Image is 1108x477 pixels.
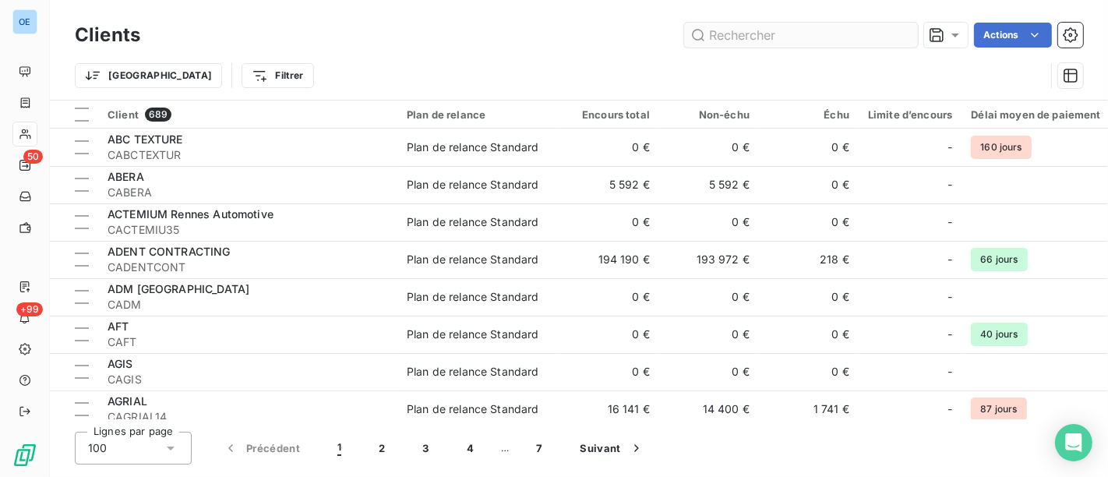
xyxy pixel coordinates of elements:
[659,129,759,166] td: 0 €
[108,357,133,370] span: AGIS
[759,129,859,166] td: 0 €
[559,166,659,203] td: 5 592 €
[659,353,759,390] td: 0 €
[492,436,517,461] span: …
[407,289,539,305] div: Plan de relance Standard
[407,177,539,193] div: Plan de relance Standard
[404,432,448,465] button: 3
[759,241,859,278] td: 218 €
[108,222,388,238] span: CACTEMIU35
[562,432,663,465] button: Suivant
[1055,424,1092,461] div: Open Intercom Messenger
[242,63,313,88] button: Filtrer
[559,129,659,166] td: 0 €
[448,432,492,465] button: 4
[16,302,43,316] span: +99
[407,252,539,267] div: Plan de relance Standard
[108,394,147,408] span: AGRIAL
[971,323,1027,346] span: 40 jours
[971,397,1026,421] span: 87 jours
[145,108,171,122] span: 689
[108,260,388,275] span: CADENTCONT
[684,23,918,48] input: Rechercher
[947,327,952,342] span: -
[947,401,952,417] span: -
[559,278,659,316] td: 0 €
[108,245,231,258] span: ADENT CONTRACTING
[108,207,273,221] span: ACTEMIUM Rennes Automotive
[659,390,759,428] td: 14 400 €
[669,108,750,121] div: Non-échu
[108,147,388,163] span: CABCTEXTUR
[407,140,539,155] div: Plan de relance Standard
[360,432,404,465] button: 2
[12,443,37,468] img: Logo LeanPay
[407,401,539,417] div: Plan de relance Standard
[659,203,759,241] td: 0 €
[407,214,539,230] div: Plan de relance Standard
[108,282,249,295] span: ADM [GEOGRAPHIC_DATA]
[88,440,107,456] span: 100
[108,409,388,425] span: CAGRIAL14
[108,372,388,387] span: CAGIS
[108,334,388,350] span: CAFT
[759,166,859,203] td: 0 €
[947,364,952,380] span: -
[517,432,561,465] button: 7
[759,203,859,241] td: 0 €
[75,21,140,49] h3: Clients
[108,170,144,183] span: ABERA
[108,132,183,146] span: ABC TEXTURE
[947,140,952,155] span: -
[559,316,659,353] td: 0 €
[974,23,1052,48] button: Actions
[947,177,952,193] span: -
[569,108,650,121] div: Encours total
[659,278,759,316] td: 0 €
[204,432,319,465] button: Précédent
[759,353,859,390] td: 0 €
[407,327,539,342] div: Plan de relance Standard
[559,390,659,428] td: 16 141 €
[868,108,952,121] div: Limite d’encours
[759,316,859,353] td: 0 €
[337,440,341,456] span: 1
[108,185,388,200] span: CABERA
[759,390,859,428] td: 1 741 €
[12,9,37,34] div: OE
[319,432,360,465] button: 1
[407,108,550,121] div: Plan de relance
[768,108,849,121] div: Échu
[108,108,139,121] span: Client
[108,320,129,333] span: AFT
[947,289,952,305] span: -
[659,166,759,203] td: 5 592 €
[559,353,659,390] td: 0 €
[108,297,388,313] span: CADM
[559,203,659,241] td: 0 €
[759,278,859,316] td: 0 €
[23,150,43,164] span: 50
[659,316,759,353] td: 0 €
[559,241,659,278] td: 194 190 €
[75,63,222,88] button: [GEOGRAPHIC_DATA]
[971,248,1027,271] span: 66 jours
[407,364,539,380] div: Plan de relance Standard
[659,241,759,278] td: 193 972 €
[947,214,952,230] span: -
[947,252,952,267] span: -
[971,136,1031,159] span: 160 jours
